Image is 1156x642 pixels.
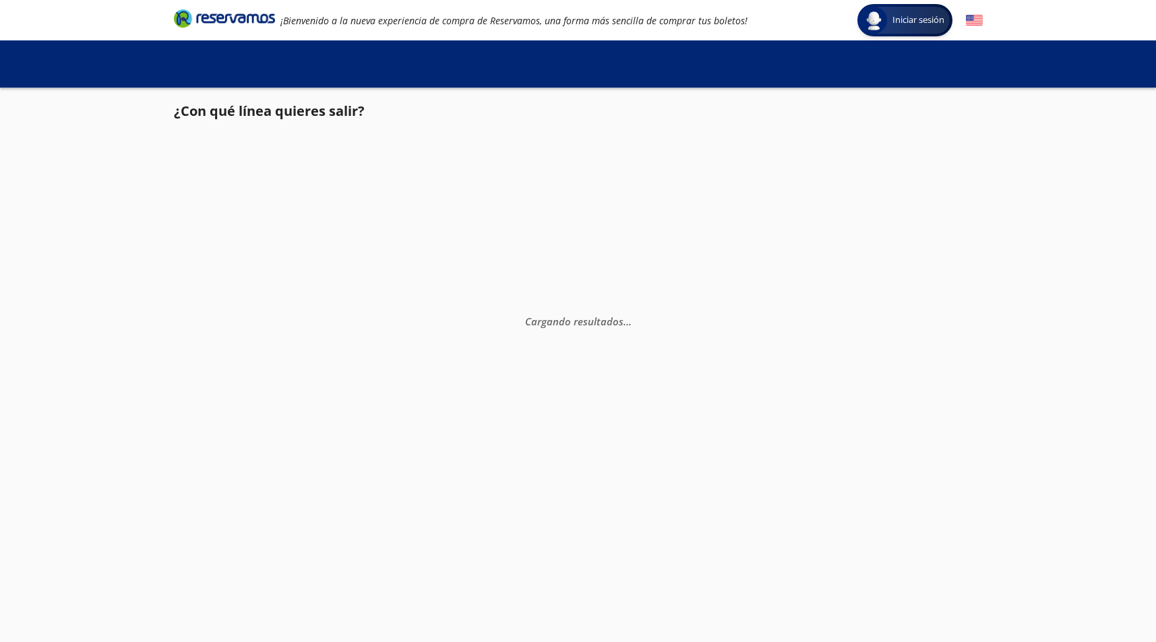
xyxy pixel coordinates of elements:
[174,8,275,32] a: Brand Logo
[280,14,748,27] em: ¡Bienvenido a la nueva experiencia de compra de Reservamos, una forma más sencilla de comprar tus...
[623,314,626,327] span: .
[174,101,365,121] p: ¿Con qué línea quieres salir?
[626,314,629,327] span: .
[966,12,983,29] button: English
[174,8,275,28] i: Brand Logo
[887,13,950,27] span: Iniciar sesión
[525,314,632,327] em: Cargando resultados
[629,314,632,327] span: .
